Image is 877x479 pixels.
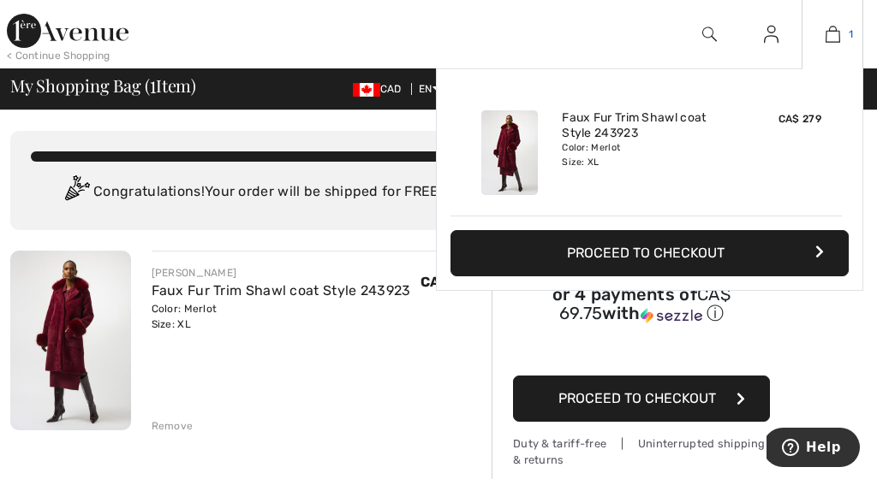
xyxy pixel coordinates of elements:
span: CA$ 279 [779,113,821,125]
div: Color: Merlot Size: XL [562,141,731,169]
span: CA$ 279 [421,274,478,290]
div: Congratulations! Your order will be shipped for FREE! [31,175,471,210]
span: My Shopping Bag ( Item) [10,77,196,94]
span: 1 [849,27,853,42]
a: 1 [802,24,862,44]
iframe: Opens a widget where you can find more information [767,428,860,470]
div: Remove [152,418,194,434]
button: Proceed to Checkout [450,230,849,276]
a: Faux Fur Trim Shawl coat Style 243923 [152,282,411,299]
img: Congratulation2.svg [59,175,93,210]
div: [PERSON_NAME] [152,265,411,281]
div: < Continue Shopping [7,48,110,63]
span: Proceed to Checkout [558,390,716,406]
img: My Bag [826,24,840,44]
span: 1 [150,73,156,95]
span: CAD [353,83,409,95]
img: Faux Fur Trim Shawl coat Style 243923 [481,110,538,195]
img: search the website [702,24,717,44]
span: EN [419,83,440,95]
div: Duty & tariff-free | Uninterrupted shipping & returns [513,435,770,468]
img: My Info [764,24,779,44]
img: 1ère Avenue [7,14,128,48]
img: Canadian Dollar [353,83,380,97]
div: Color: Merlot Size: XL [152,301,411,332]
a: Faux Fur Trim Shawl coat Style 243923 [562,110,731,141]
a: Sign In [750,24,792,45]
img: Faux Fur Trim Shawl coat Style 243923 [10,251,131,430]
button: Proceed to Checkout [513,376,770,422]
